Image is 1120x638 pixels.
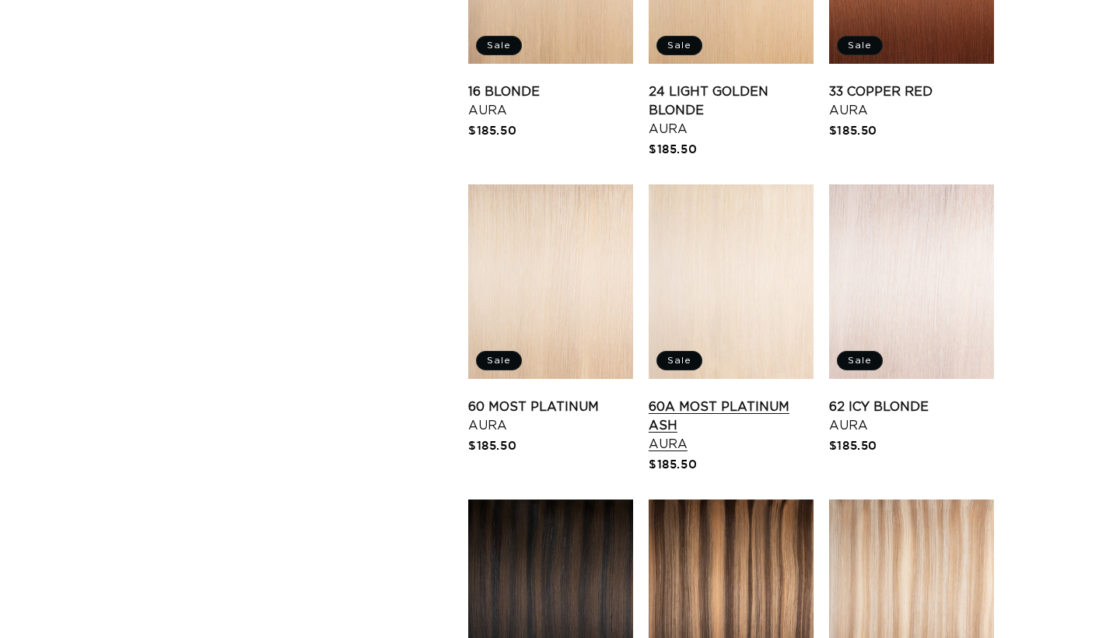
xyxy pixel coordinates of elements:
[468,82,633,120] a: 16 Blonde Aura
[829,82,994,120] a: 33 Copper Red Aura
[468,398,633,435] a: 60 Most Platinum Aura
[829,398,994,435] a: 62 Icy Blonde Aura
[649,82,814,138] a: 24 Light Golden Blonde Aura
[1042,563,1120,638] iframe: Chat Widget
[649,398,814,454] a: 60A Most Platinum Ash Aura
